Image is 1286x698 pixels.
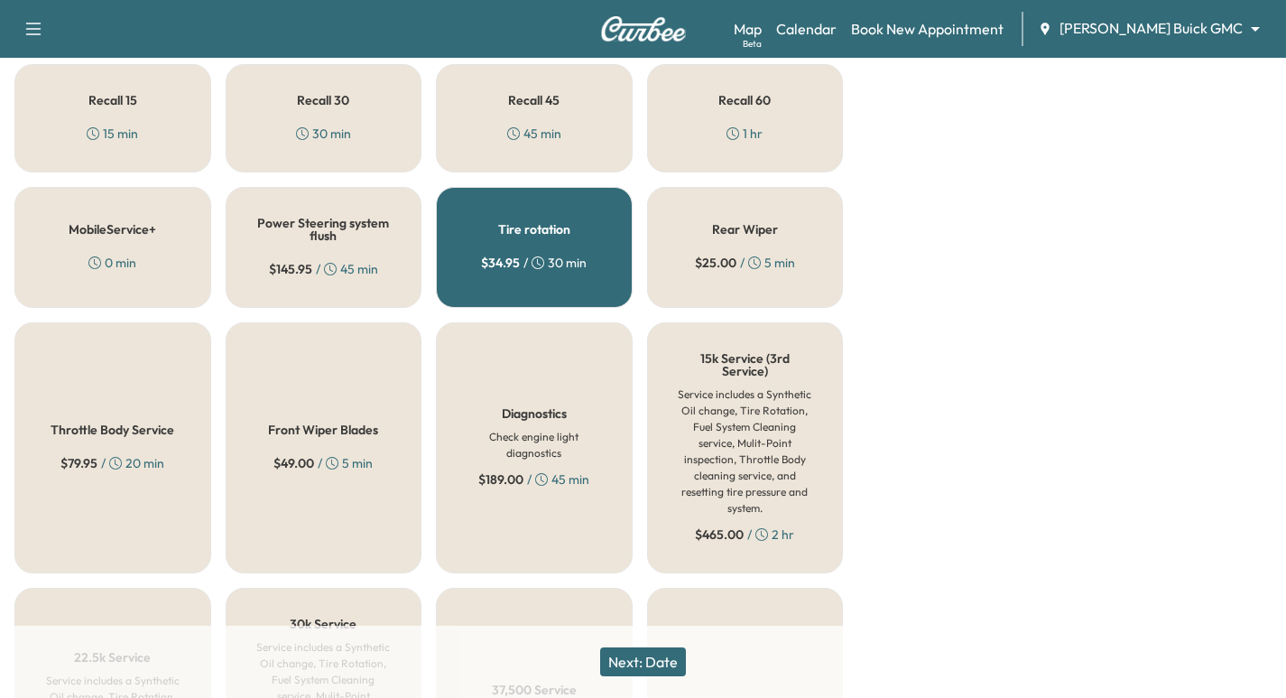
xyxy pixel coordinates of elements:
[273,454,314,472] span: $ 49.00
[269,260,312,278] span: $ 145.95
[273,454,373,472] div: / 5 min
[734,18,762,40] a: MapBeta
[297,94,349,107] h5: Recall 30
[677,386,814,517] h6: Service includes a Synthetic Oil change, Tire Rotation, Fuel System Cleaning service, Mulit-Point...
[502,407,567,420] h5: Diagnostics
[60,454,97,472] span: $ 79.95
[498,223,570,236] h5: Tire rotation
[60,454,164,472] div: / 20 min
[718,94,771,107] h5: Recall 60
[743,37,762,51] div: Beta
[712,223,778,236] h5: Rear Wiper
[255,217,393,242] h5: Power Steering system flush
[478,470,589,489] div: / 45 min
[269,260,378,278] div: / 45 min
[695,526,794,544] div: / 2 hr
[695,254,795,272] div: / 5 min
[1059,18,1243,39] span: [PERSON_NAME] Buick GMC
[776,18,837,40] a: Calendar
[851,18,1004,40] a: Book New Appointment
[466,429,603,461] h6: Check engine light diagnostics
[677,352,814,377] h5: 15k Service (3rd Service)
[726,125,763,143] div: 1 hr
[695,254,736,272] span: $ 25.00
[508,94,560,107] h5: Recall 45
[695,526,744,544] span: $ 465.00
[600,647,686,676] button: Next: Date
[600,16,687,42] img: Curbee Logo
[290,618,356,630] h5: 30k Service
[87,125,138,143] div: 15 min
[481,254,520,272] span: $ 34.95
[88,94,137,107] h5: Recall 15
[481,254,587,272] div: / 30 min
[51,423,174,436] h5: Throttle Body Service
[507,125,561,143] div: 45 min
[268,423,378,436] h5: Front Wiper Blades
[88,254,136,272] div: 0 min
[69,223,156,236] h5: MobileService+
[296,125,351,143] div: 30 min
[478,470,523,489] span: $ 189.00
